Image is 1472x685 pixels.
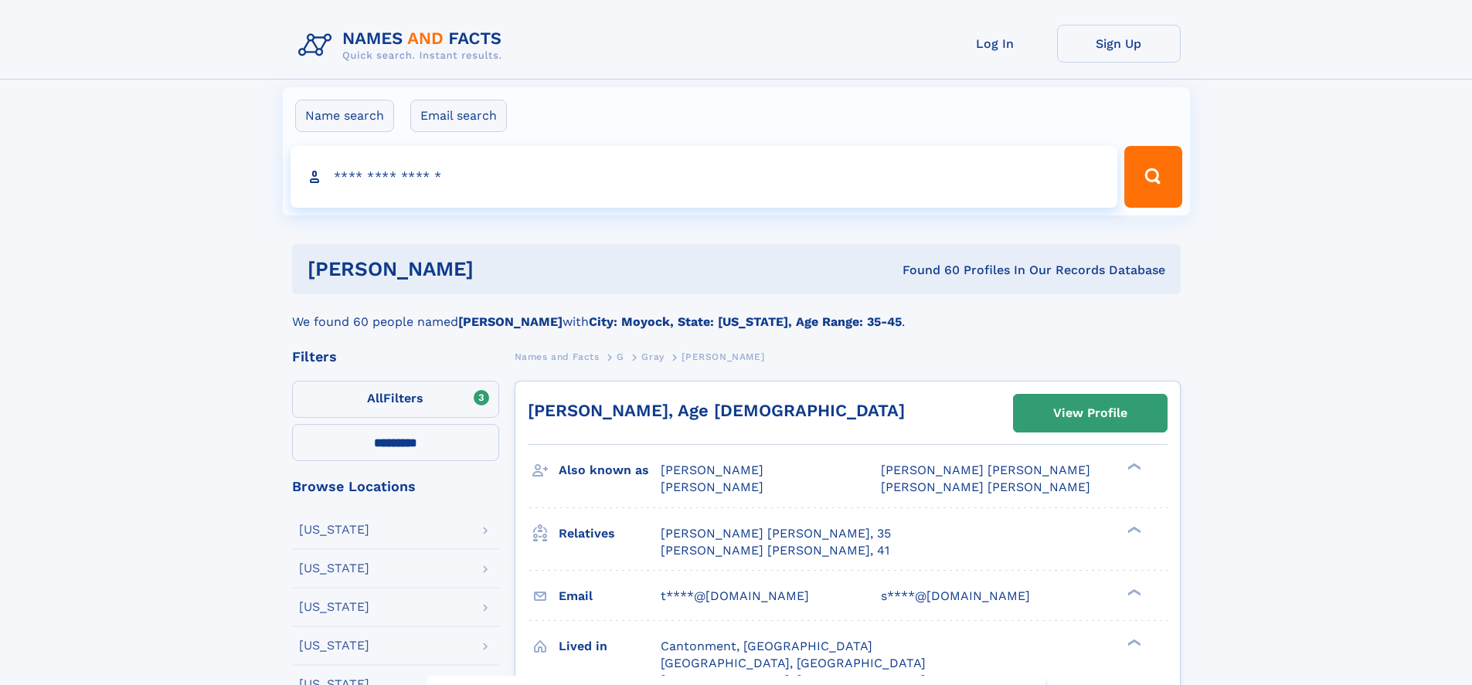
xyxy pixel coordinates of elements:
a: [PERSON_NAME], Age [DEMOGRAPHIC_DATA] [528,401,905,420]
label: Filters [292,381,499,418]
div: ❯ [1124,524,1142,534]
span: G [617,351,624,362]
h3: Lived in [559,633,661,660]
span: [PERSON_NAME] [661,480,763,494]
div: [US_STATE] [299,562,369,575]
b: City: Moyock, State: [US_STATE], Age Range: 35-45 [589,314,902,329]
label: Email search [410,100,507,132]
a: [PERSON_NAME] [PERSON_NAME], 41 [661,542,889,559]
div: [US_STATE] [299,524,369,536]
div: View Profile [1053,395,1127,431]
span: [PERSON_NAME] [682,351,764,362]
a: Sign Up [1057,25,1181,63]
div: We found 60 people named with . [292,294,1181,331]
div: ❯ [1124,637,1142,647]
div: [US_STATE] [299,601,369,613]
a: Log In [933,25,1057,63]
h3: Relatives [559,521,661,547]
div: Found 60 Profiles In Our Records Database [688,262,1165,279]
label: Name search [295,100,394,132]
input: search input [291,146,1118,208]
a: Names and Facts [515,347,600,366]
b: [PERSON_NAME] [458,314,563,329]
div: ❯ [1124,587,1142,597]
span: Cantonment, [GEOGRAPHIC_DATA] [661,639,872,653]
span: [PERSON_NAME] [PERSON_NAME] [881,463,1090,477]
span: Gray [641,351,664,362]
div: Filters [292,350,499,364]
a: View Profile [1014,395,1167,432]
a: [PERSON_NAME] [PERSON_NAME], 35 [661,525,891,542]
a: Gray [641,347,664,366]
h3: Email [559,583,661,609]
h3: Also known as [559,457,661,483]
img: Logo Names and Facts [292,25,515,66]
div: Browse Locations [292,480,499,493]
a: G [617,347,624,366]
h1: [PERSON_NAME] [308,259,688,279]
button: Search Button [1124,146,1181,208]
div: [US_STATE] [299,639,369,652]
div: ❯ [1124,462,1142,472]
span: [GEOGRAPHIC_DATA], [GEOGRAPHIC_DATA] [661,656,926,670]
span: [PERSON_NAME] [PERSON_NAME] [881,480,1090,494]
span: All [367,391,383,405]
span: [PERSON_NAME] [661,463,763,477]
